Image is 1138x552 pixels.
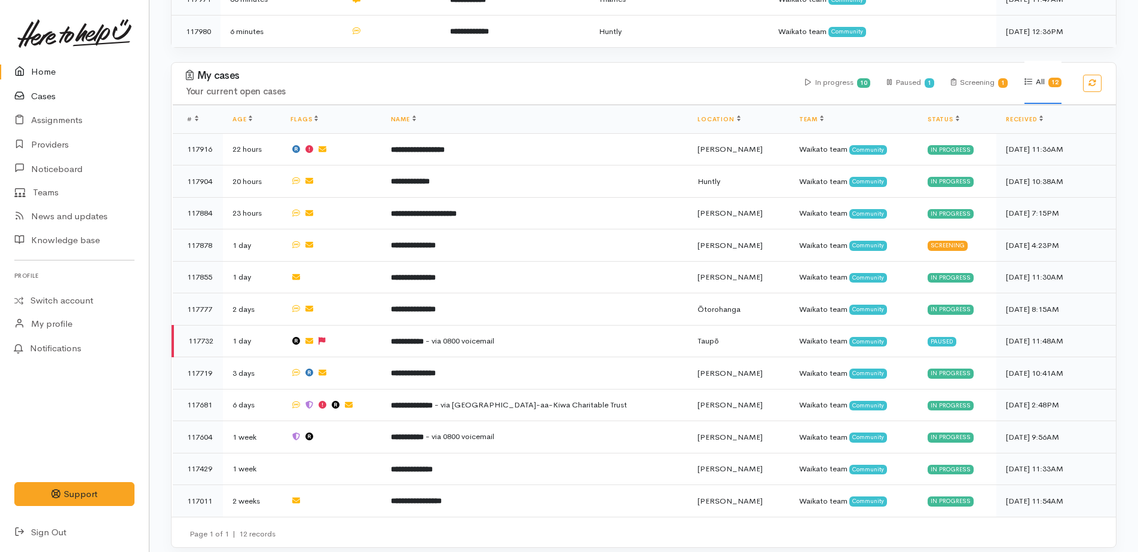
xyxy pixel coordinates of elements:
[223,485,281,517] td: 2 weeks
[290,115,318,123] a: Flags
[221,16,341,47] td: 6 minutes
[173,357,223,390] td: 117719
[849,177,887,186] span: Community
[223,325,281,357] td: 1 day
[849,337,887,346] span: Community
[928,369,974,378] div: In progress
[849,496,887,506] span: Community
[790,421,918,453] td: Waikato team
[435,400,627,410] span: - via [GEOGRAPHIC_DATA]-aa-Kiwa Charitable Trust
[173,293,223,326] td: 117777
[790,229,918,262] td: Waikato team
[173,389,223,421] td: 117681
[996,197,1116,229] td: [DATE] 7:15PM
[426,431,494,441] span: - via 0800 voicemail
[790,293,918,326] td: Waikato team
[173,325,223,357] td: 117732
[698,272,763,282] span: [PERSON_NAME]
[849,401,887,410] span: Community
[698,144,763,154] span: [PERSON_NAME]
[996,325,1116,357] td: [DATE] 11:48AM
[928,177,974,186] div: In progress
[233,529,235,539] span: |
[928,401,974,410] div: In progress
[391,115,416,123] a: Name
[1006,115,1043,123] a: Received
[849,145,887,155] span: Community
[186,70,791,82] h3: My cases
[173,197,223,229] td: 117884
[233,115,252,123] a: Age
[698,304,741,314] span: Ōtorohanga
[928,433,974,442] div: In progress
[173,485,223,517] td: 117011
[223,165,281,198] td: 20 hours
[849,369,887,378] span: Community
[173,133,223,165] td: 117916
[698,368,763,378] span: [PERSON_NAME]
[996,229,1116,262] td: [DATE] 4:23PM
[223,197,281,229] td: 23 hours
[928,273,974,283] div: In progress
[928,79,931,87] b: 1
[173,165,223,198] td: 117904
[790,357,918,390] td: Waikato team
[805,62,870,104] div: In progress
[790,165,918,198] td: Waikato team
[223,293,281,326] td: 2 days
[223,229,281,262] td: 1 day
[928,145,974,155] div: In progress
[996,133,1116,165] td: [DATE] 11:36AM
[849,209,887,219] span: Community
[1001,79,1005,87] b: 1
[928,465,974,474] div: In progress
[996,485,1116,517] td: [DATE] 11:54AM
[599,26,622,36] span: Huntly
[223,357,281,390] td: 3 days
[173,229,223,262] td: 117878
[996,389,1116,421] td: [DATE] 2:48PM
[698,432,763,442] span: [PERSON_NAME]
[769,16,996,47] td: Waikato team
[799,115,824,123] a: Team
[698,464,763,474] span: [PERSON_NAME]
[790,325,918,357] td: Waikato team
[1051,78,1059,86] b: 12
[790,485,918,517] td: Waikato team
[14,268,134,284] h6: Profile
[186,87,791,97] h4: Your current open cases
[187,115,198,123] span: #
[849,433,887,442] span: Community
[173,261,223,293] td: 117855
[790,453,918,485] td: Waikato team
[928,241,968,250] div: Screening
[996,421,1116,453] td: [DATE] 9:56AM
[996,165,1116,198] td: [DATE] 10:38AM
[223,453,281,485] td: 1 week
[698,115,740,123] a: Location
[14,482,134,507] button: Support
[887,62,934,104] div: Paused
[426,336,494,346] span: - via 0800 voicemail
[828,27,866,36] span: Community
[1024,61,1061,104] div: All
[996,16,1116,47] td: [DATE] 12:36PM
[849,241,887,250] span: Community
[928,305,974,314] div: In progress
[790,261,918,293] td: Waikato team
[928,209,974,219] div: In progress
[860,79,867,87] b: 10
[698,240,763,250] span: [PERSON_NAME]
[790,389,918,421] td: Waikato team
[172,16,221,47] td: 117980
[996,357,1116,390] td: [DATE] 10:41AM
[928,115,959,123] a: Status
[928,337,956,346] div: Paused
[698,176,720,186] span: Huntly
[849,273,887,283] span: Community
[951,62,1008,104] div: Screening
[928,496,974,506] div: In progress
[698,400,763,410] span: [PERSON_NAME]
[698,496,763,506] span: [PERSON_NAME]
[223,261,281,293] td: 1 day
